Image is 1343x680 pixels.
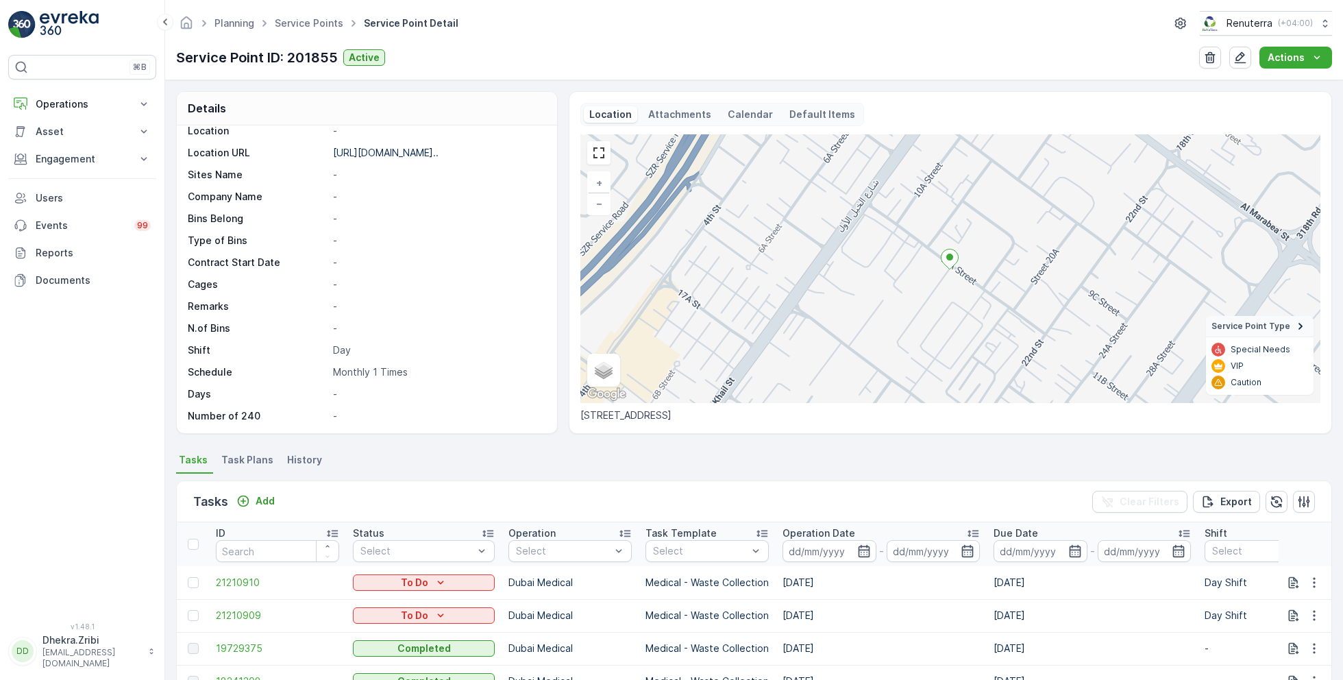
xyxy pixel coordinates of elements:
a: Reports [8,239,156,267]
p: Location [589,108,632,121]
a: Zoom Out [589,193,609,214]
td: [DATE] [776,599,987,632]
button: Engagement [8,145,156,173]
p: Special Needs [1231,344,1290,355]
span: 19729375 [216,642,339,655]
p: Reports [36,246,151,260]
p: - [333,300,543,313]
p: Actions [1268,51,1305,64]
summary: Service Point Type [1206,316,1314,337]
td: Medical - Waste Collection [639,632,776,665]
span: 21210910 [216,576,339,590]
button: Completed [353,640,495,657]
img: logo_light-DOdMpM7g.png [40,11,99,38]
p: Renuterra [1227,16,1272,30]
p: Cages [188,278,328,291]
a: Service Points [275,17,343,29]
p: Add [256,494,275,508]
td: [DATE] [987,599,1198,632]
input: dd/mm/yyyy [1098,540,1192,562]
td: Day Shift [1198,566,1335,599]
button: Add [231,493,280,509]
p: Task Template [645,526,717,540]
p: Default Items [789,108,855,121]
div: Toggle Row Selected [188,643,199,654]
span: 21210909 [216,609,339,622]
p: Location URL [188,146,328,160]
img: logo [8,11,36,38]
p: - [333,168,543,182]
p: [STREET_ADDRESS] [580,409,1320,422]
span: Tasks [179,453,208,467]
p: Number of 240 [188,409,328,423]
p: - [879,543,884,559]
p: To Do [401,576,428,590]
p: Operations [36,97,129,111]
p: Operation [508,526,556,540]
p: Select [516,544,611,558]
button: Renuterra(+04:00) [1200,11,1332,36]
p: Schedule [188,365,328,379]
input: dd/mm/yyyy [994,540,1087,562]
p: - [333,387,543,401]
p: - [333,234,543,247]
td: Dubai Medical [502,566,639,599]
td: [DATE] [776,566,987,599]
p: [EMAIL_ADDRESS][DOMAIN_NAME] [42,647,141,669]
p: Asset [36,125,129,138]
p: Select [1212,544,1307,558]
p: Details [188,100,226,117]
p: - [333,278,543,291]
td: Medical - Waste Collection [639,599,776,632]
span: v 1.48.1 [8,622,156,631]
p: Due Date [994,526,1038,540]
p: Select [653,544,748,558]
span: History [287,453,322,467]
img: Google [584,385,629,403]
a: Events99 [8,212,156,239]
td: [DATE] [987,566,1198,599]
p: VIP [1231,361,1244,372]
button: Export [1193,491,1260,513]
button: To Do [353,574,495,591]
p: Service Point ID: 201855 [176,47,338,68]
button: Clear Filters [1092,491,1187,513]
a: Open this area in Google Maps (opens a new window) [584,385,629,403]
p: ( +04:00 ) [1278,18,1313,29]
input: dd/mm/yyyy [783,540,876,562]
button: Active [343,49,385,66]
p: Remarks [188,300,328,313]
p: Users [36,191,151,205]
td: Day Shift [1198,599,1335,632]
p: - [333,409,543,423]
p: Status [353,526,384,540]
a: View Fullscreen [589,143,609,163]
p: ID [216,526,225,540]
a: Planning [214,17,254,29]
p: - [333,321,543,335]
img: Screenshot_2024-07-26_at_13.33.01.png [1200,16,1221,31]
p: - [333,124,543,138]
div: DD [12,640,34,662]
p: Select [360,544,473,558]
a: Zoom In [589,173,609,193]
button: To Do [353,607,495,624]
p: Engagement [36,152,129,166]
input: Search [216,540,339,562]
p: Clear Filters [1120,495,1179,509]
div: Toggle Row Selected [188,577,199,588]
p: N.of Bins [188,321,328,335]
p: Dhekra.Zribi [42,633,141,647]
p: Bins Belong [188,212,328,226]
button: Actions [1259,47,1332,69]
span: Service Point Detail [361,16,461,30]
p: Caution [1231,377,1261,388]
span: − [596,197,603,209]
p: ⌘B [133,62,147,73]
p: Type of Bins [188,234,328,247]
a: Homepage [179,21,194,32]
td: [DATE] [776,632,987,665]
p: Sites Name [188,168,328,182]
button: Operations [8,90,156,118]
p: Day [333,343,543,357]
